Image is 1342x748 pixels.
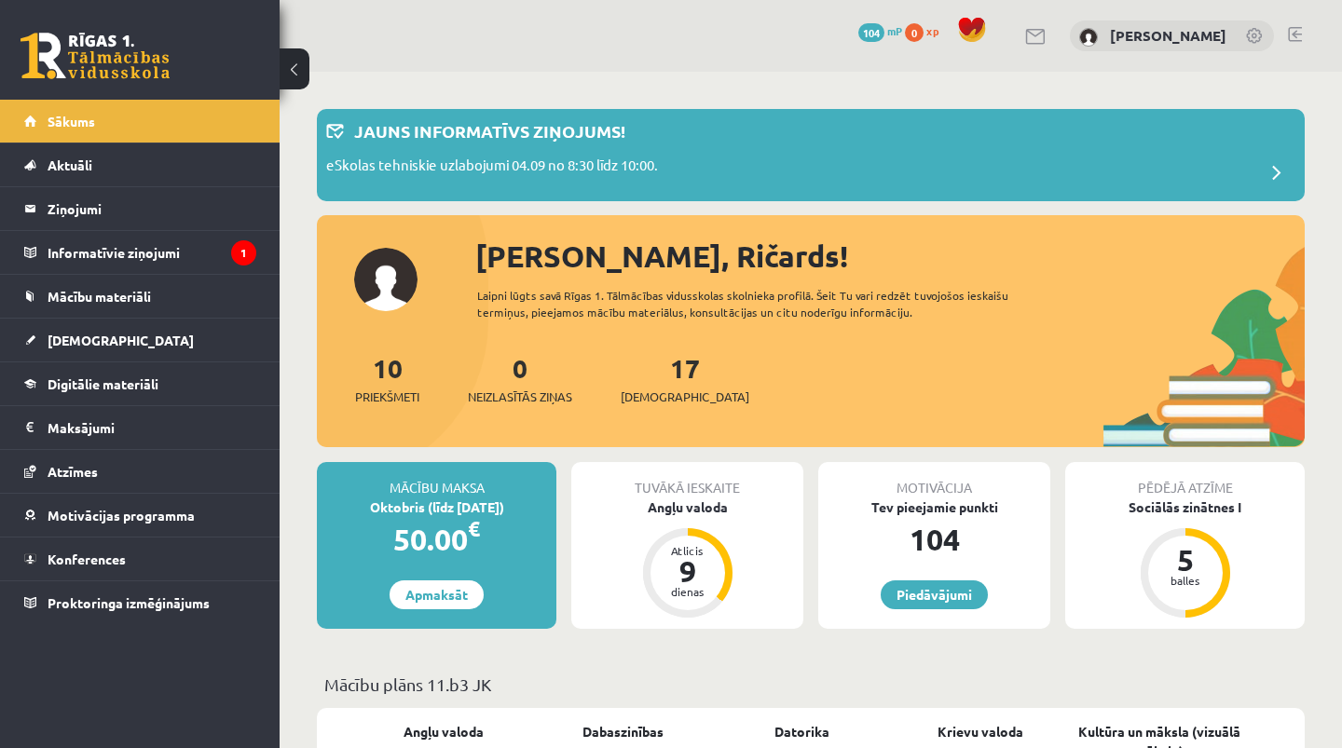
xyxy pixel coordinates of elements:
[887,23,902,38] span: mP
[468,351,572,406] a: 0Neizlasītās ziņas
[326,118,1295,192] a: Jauns informatīvs ziņojums! eSkolas tehniskie uzlabojumi 04.09 no 8:30 līdz 10:00.
[1065,497,1305,620] a: Sociālās zinātnes I 5 balles
[621,351,749,406] a: 17[DEMOGRAPHIC_DATA]
[231,240,256,265] i: 1
[48,463,98,480] span: Atzīmes
[390,580,484,609] a: Apmaksāt
[571,497,803,620] a: Angļu valoda Atlicis 9 dienas
[48,288,151,305] span: Mācību materiāli
[48,375,158,392] span: Digitālie materiāli
[317,462,556,497] div: Mācību maksa
[24,450,256,493] a: Atzīmes
[48,507,195,524] span: Motivācijas programma
[1079,28,1098,47] img: Ričards Šmits
[24,231,256,274] a: Informatīvie ziņojumi1
[818,497,1050,517] div: Tev pieejamie punkti
[24,362,256,405] a: Digitālie materiāli
[24,100,256,143] a: Sākums
[938,722,1023,741] a: Krievu valoda
[48,551,126,567] span: Konferences
[48,594,210,611] span: Proktoringa izmēģinājums
[48,187,256,230] legend: Ziņojumi
[24,581,256,624] a: Proktoringa izmēģinājums
[571,497,803,517] div: Angļu valoda
[477,287,1070,320] div: Laipni lūgts savā Rīgas 1. Tālmācības vidusskolas skolnieka profilā. Šeit Tu vari redzēt tuvojošo...
[404,722,484,741] a: Angļu valoda
[1157,545,1213,575] div: 5
[317,517,556,562] div: 50.00
[355,351,419,406] a: 10Priekšmeti
[1110,26,1226,45] a: [PERSON_NAME]
[818,462,1050,497] div: Motivācija
[1065,497,1305,517] div: Sociālās zinātnes I
[818,517,1050,562] div: 104
[660,586,716,597] div: dienas
[48,406,256,449] legend: Maksājumi
[48,156,92,173] span: Aktuāli
[858,23,884,42] span: 104
[24,537,256,580] a: Konferences
[355,388,419,406] span: Priekšmeti
[24,275,256,318] a: Mācību materiāli
[317,497,556,517] div: Oktobris (līdz [DATE])
[24,143,256,186] a: Aktuāli
[468,388,572,406] span: Neizlasītās ziņas
[621,388,749,406] span: [DEMOGRAPHIC_DATA]
[24,406,256,449] a: Maksājumi
[48,332,194,348] span: [DEMOGRAPHIC_DATA]
[24,494,256,537] a: Motivācijas programma
[475,234,1305,279] div: [PERSON_NAME], Ričards!
[24,319,256,361] a: [DEMOGRAPHIC_DATA]
[326,155,658,181] p: eSkolas tehniskie uzlabojumi 04.09 no 8:30 līdz 10:00.
[660,545,716,556] div: Atlicis
[858,23,902,38] a: 104 mP
[354,118,625,143] p: Jauns informatīvs ziņojums!
[324,672,1297,697] p: Mācību plāns 11.b3 JK
[582,722,664,741] a: Dabaszinības
[905,23,924,42] span: 0
[660,556,716,586] div: 9
[1065,462,1305,497] div: Pēdējā atzīme
[1157,575,1213,586] div: balles
[468,515,480,542] span: €
[774,722,829,741] a: Datorika
[48,231,256,274] legend: Informatīvie ziņojumi
[926,23,938,38] span: xp
[21,33,170,79] a: Rīgas 1. Tālmācības vidusskola
[905,23,948,38] a: 0 xp
[571,462,803,497] div: Tuvākā ieskaite
[24,187,256,230] a: Ziņojumi
[48,113,95,129] span: Sākums
[881,580,988,609] a: Piedāvājumi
